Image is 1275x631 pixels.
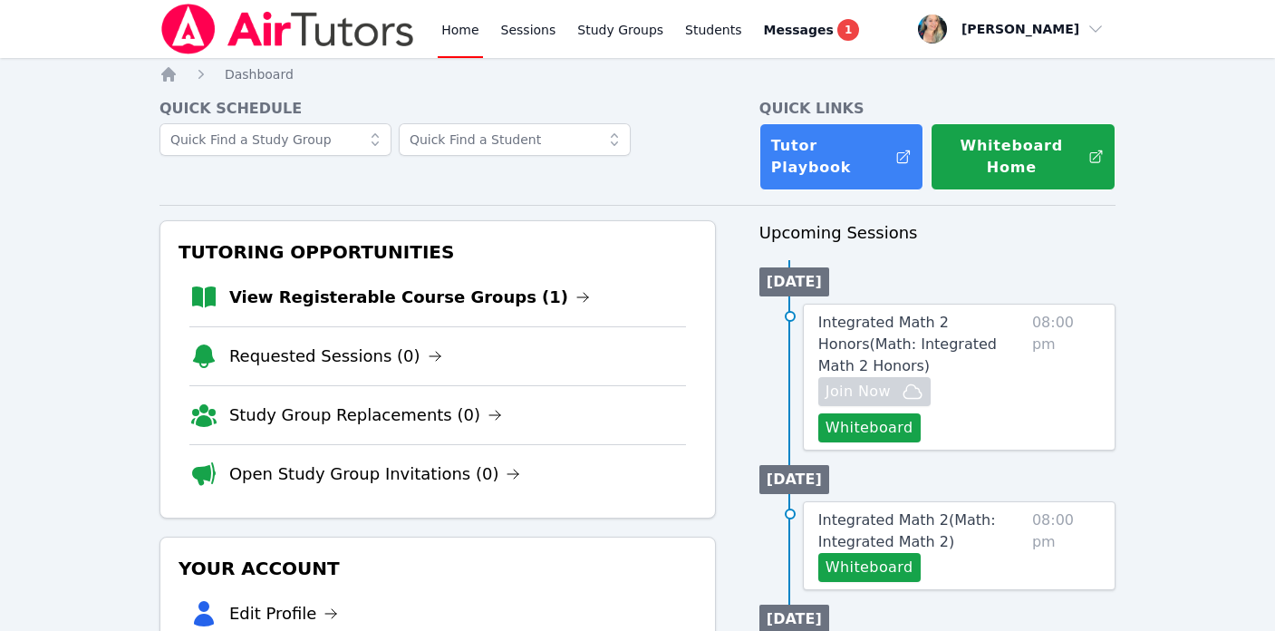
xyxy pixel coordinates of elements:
a: View Registerable Course Groups (1) [229,285,590,310]
a: Tutor Playbook [759,123,923,190]
span: 08:00 pm [1032,312,1100,442]
span: Integrated Math 2 ( Math: Integrated Math 2 ) [818,511,996,550]
li: [DATE] [759,267,829,296]
a: Dashboard [225,65,294,83]
a: Open Study Group Invitations (0) [229,461,521,487]
img: Air Tutors [159,4,416,54]
a: Study Group Replacements (0) [229,403,502,428]
button: Whiteboard [818,413,921,442]
input: Quick Find a Student [399,123,631,156]
button: Join Now [818,377,931,406]
span: 08:00 pm [1032,510,1100,582]
span: 1 [837,19,859,41]
button: Whiteboard [818,553,921,582]
span: Integrated Math 2 Honors ( Math: Integrated Math 2 Honors ) [818,314,997,374]
a: Integrated Math 2 Honors(Math: Integrated Math 2 Honors) [818,312,1025,377]
h3: Upcoming Sessions [759,220,1116,246]
button: Whiteboard Home [931,123,1116,190]
h3: Your Account [175,552,700,585]
nav: Breadcrumb [159,65,1116,83]
a: Edit Profile [229,601,339,626]
h3: Tutoring Opportunities [175,236,700,268]
a: Integrated Math 2(Math: Integrated Math 2) [818,510,1025,553]
h4: Quick Schedule [159,98,716,120]
span: Messages [764,21,834,39]
span: Dashboard [225,67,294,82]
li: [DATE] [759,465,829,494]
a: Requested Sessions (0) [229,344,442,369]
input: Quick Find a Study Group [159,123,391,156]
h4: Quick Links [759,98,1116,120]
span: Join Now [826,381,891,403]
